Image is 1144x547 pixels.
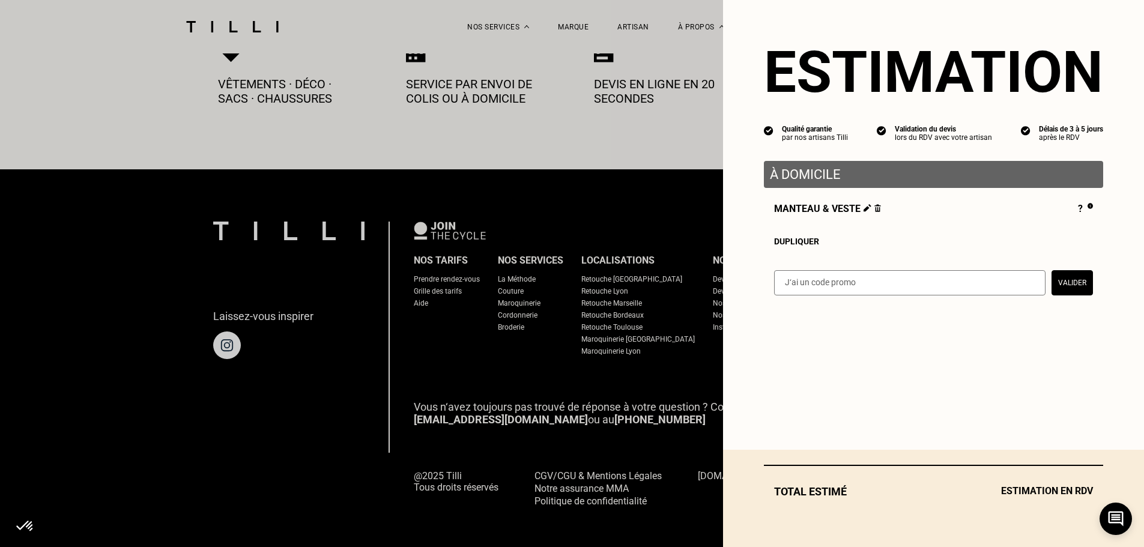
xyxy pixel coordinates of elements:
[1078,203,1093,216] div: ?
[782,133,848,142] div: par nos artisans Tilli
[1088,203,1093,209] img: Pourquoi le prix est indéfini ?
[877,125,886,136] img: icon list info
[774,270,1046,295] input: J‘ai un code promo
[782,125,848,133] div: Qualité garantie
[764,38,1103,106] section: Estimation
[1039,133,1103,142] div: après le RDV
[1039,125,1103,133] div: Délais de 3 à 5 jours
[864,204,871,212] img: Éditer
[770,167,1097,182] p: À domicile
[1021,125,1031,136] img: icon list info
[764,125,773,136] img: icon list info
[774,237,1093,246] div: Dupliquer
[764,485,1103,498] div: Total estimé
[895,125,992,133] div: Validation du devis
[1001,485,1093,498] span: Estimation en RDV
[895,133,992,142] div: lors du RDV avec votre artisan
[774,203,881,216] span: Manteau & veste
[874,204,881,212] img: Supprimer
[1052,270,1093,295] button: Valider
